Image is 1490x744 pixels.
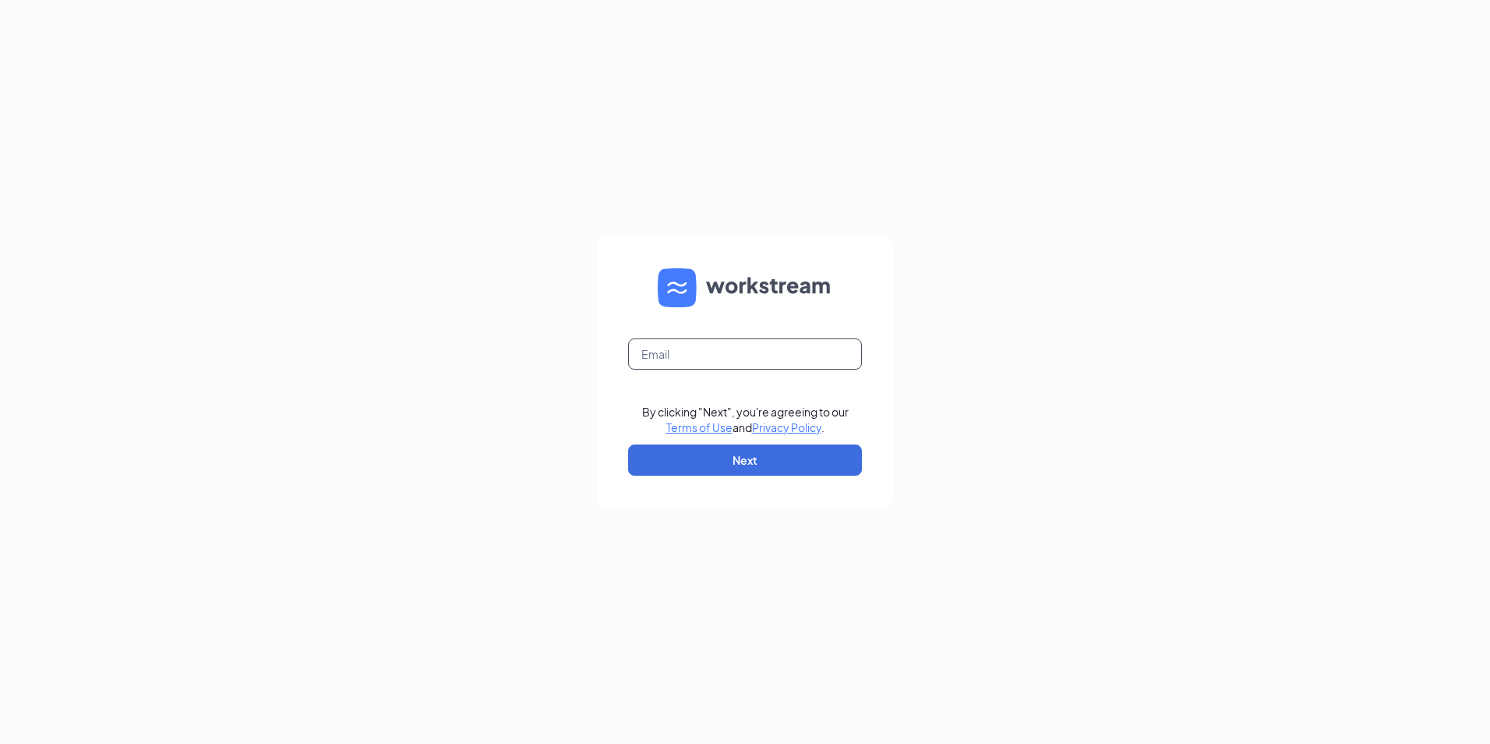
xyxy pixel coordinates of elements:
img: WS logo and Workstream text [658,268,832,307]
div: By clicking "Next", you're agreeing to our and . [642,404,849,435]
button: Next [628,445,862,476]
a: Privacy Policy [752,420,821,434]
input: Email [628,338,862,370]
a: Terms of Use [666,420,733,434]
